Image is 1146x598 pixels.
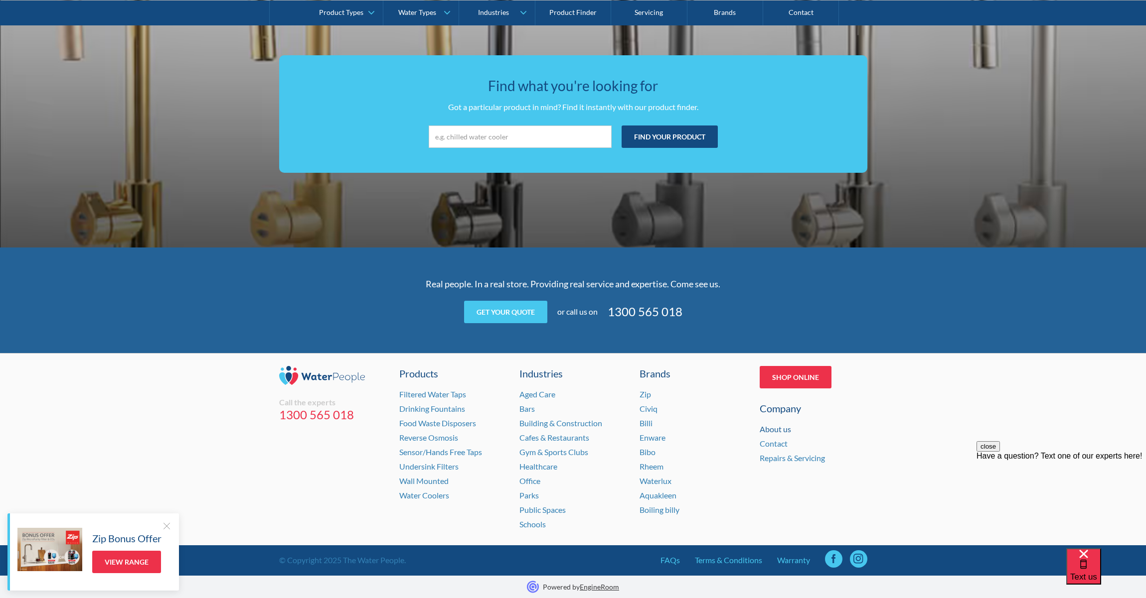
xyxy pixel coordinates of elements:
[399,366,507,381] a: Products
[399,389,466,399] a: Filtered Water Taps
[660,554,680,566] a: FAQs
[777,554,810,566] a: Warranty
[977,441,1146,561] iframe: podium webchat widget prompt
[760,424,791,434] a: About us
[760,366,831,388] a: Shop Online
[640,418,653,428] a: Billi
[299,75,847,96] h3: Find what you're looking for
[760,439,788,448] a: Contact
[519,366,627,381] a: Industries
[622,125,718,148] input: Find your product
[379,277,768,291] p: Real people. In a real store. Providing real service and expertise. Come see us.
[519,490,539,500] a: Parks
[557,306,598,318] div: or call us on
[478,8,509,16] div: Industries
[760,453,825,463] a: Repairs & Servicing
[640,476,671,485] a: Waterlux
[279,554,406,566] div: © Copyright 2025 The Water People.
[464,301,547,323] a: Get your quote
[519,404,535,413] a: Bars
[519,418,602,428] a: Building & Construction
[1066,548,1146,598] iframe: podium webchat widget bubble
[399,476,449,485] a: Wall Mounted
[519,447,588,457] a: Gym & Sports Clubs
[580,583,619,591] a: EngineRoom
[543,582,619,592] p: Powered by
[399,462,459,471] a: Undersink Filters
[640,433,665,442] a: Enware
[519,476,540,485] a: Office
[519,462,557,471] a: Healthcare
[640,490,676,500] a: Aquakleen
[399,490,449,500] a: Water Coolers
[279,407,387,422] a: 1300 565 018
[640,389,651,399] a: Zip
[695,554,762,566] a: Terms & Conditions
[92,531,162,546] h5: Zip Bonus Offer
[319,8,363,16] div: Product Types
[399,404,465,413] a: Drinking Fountains
[398,8,436,16] div: Water Types
[608,303,682,321] a: 1300 565 018
[760,401,867,416] div: Company
[640,462,663,471] a: Rheem
[519,505,566,514] a: Public Spaces
[399,418,476,428] a: Food Waste Disposers
[399,433,458,442] a: Reverse Osmosis
[299,101,847,113] p: Got a particular product in mind? Find it instantly with our product finder.
[640,447,655,457] a: Bibo
[519,519,546,529] a: Schools
[640,505,679,514] a: Boiling billy
[17,528,82,571] img: Zip Bonus Offer
[279,397,387,407] div: Call the experts
[519,433,589,442] a: Cafes & Restaurants
[640,404,657,413] a: Civiq
[519,389,555,399] a: Aged Care
[92,551,161,573] a: View Range
[640,366,747,381] div: Brands
[429,125,612,148] input: e.g. chilled water cooler
[399,447,482,457] a: Sensor/Hands Free Taps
